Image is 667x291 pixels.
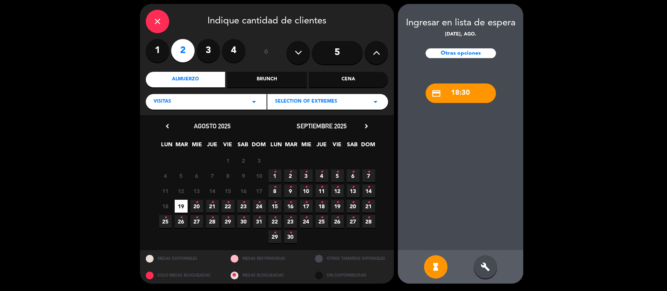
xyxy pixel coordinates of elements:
[190,200,203,213] span: 20
[284,230,297,243] span: 30
[164,211,167,224] i: •
[274,227,276,239] i: •
[163,122,172,130] i: chevron_left
[222,215,234,228] span: 29
[315,140,328,153] span: JUE
[237,200,250,213] span: 23
[315,215,328,228] span: 25
[320,196,323,209] i: •
[268,215,281,228] span: 22
[249,97,259,106] i: arrow_drop_down
[222,200,234,213] span: 22
[175,169,188,182] span: 5
[222,154,234,167] span: 1
[367,196,370,209] i: •
[320,181,323,193] i: •
[191,140,204,153] span: MIE
[253,39,279,66] div: ó
[305,166,308,178] i: •
[274,181,276,193] i: •
[237,154,250,167] span: 2
[362,185,375,197] span: 14
[331,200,344,213] span: 19
[347,200,359,213] span: 20
[289,227,292,239] i: •
[284,185,297,197] span: 9
[305,181,308,193] i: •
[159,215,172,228] span: 25
[367,211,370,224] i: •
[159,200,172,213] span: 18
[431,262,440,271] i: hourglass_full
[160,140,173,153] span: LUN
[331,169,344,182] span: 5
[274,211,276,224] i: •
[237,185,250,197] span: 16
[398,16,523,31] div: Ingresar en lista de espera
[331,140,343,153] span: VIE
[227,196,229,209] i: •
[274,196,276,209] i: •
[253,154,266,167] span: 3
[253,215,266,228] span: 31
[225,267,309,284] div: MESAS BLOQUEADAS
[331,185,344,197] span: 12
[362,215,375,228] span: 28
[289,181,292,193] i: •
[305,211,308,224] i: •
[237,215,250,228] span: 30
[346,140,359,153] span: SAB
[352,196,354,209] i: •
[222,185,234,197] span: 15
[300,185,313,197] span: 10
[146,10,388,33] div: Indique cantidad de clientes
[289,196,292,209] i: •
[190,185,203,197] span: 13
[146,72,225,87] div: Almuerzo
[237,169,250,182] span: 9
[140,267,225,284] div: SOLO MESAS BLOQUEADAS
[268,169,281,182] span: 1
[221,140,234,153] span: VIE
[371,97,380,106] i: arrow_drop_down
[154,98,171,106] span: VISITAS
[362,200,375,213] span: 21
[268,185,281,197] span: 8
[289,166,292,178] i: •
[252,140,265,153] span: DOM
[289,211,292,224] i: •
[222,169,234,182] span: 8
[140,250,225,267] div: MESAS DISPONIBLES
[309,267,394,284] div: SIN DISPONIBILIDAD
[197,39,220,62] label: 3
[300,200,313,213] span: 17
[206,185,219,197] span: 14
[352,166,354,178] i: •
[242,211,245,224] i: •
[347,185,359,197] span: 13
[175,215,188,228] span: 26
[300,140,313,153] span: MIE
[190,215,203,228] span: 27
[336,181,339,193] i: •
[175,185,188,197] span: 12
[175,200,188,213] span: 19
[258,211,261,224] i: •
[352,181,354,193] i: •
[297,122,347,130] span: septiembre 2025
[315,185,328,197] span: 11
[206,215,219,228] span: 28
[146,39,169,62] label: 1
[300,215,313,228] span: 24
[258,196,261,209] i: •
[268,230,281,243] span: 29
[361,140,374,153] span: DOM
[284,169,297,182] span: 2
[352,211,354,224] i: •
[320,166,323,178] i: •
[253,169,266,182] span: 10
[206,169,219,182] span: 7
[225,250,309,267] div: MESAS RESTRINGIDAS
[347,215,359,228] span: 27
[336,196,339,209] i: •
